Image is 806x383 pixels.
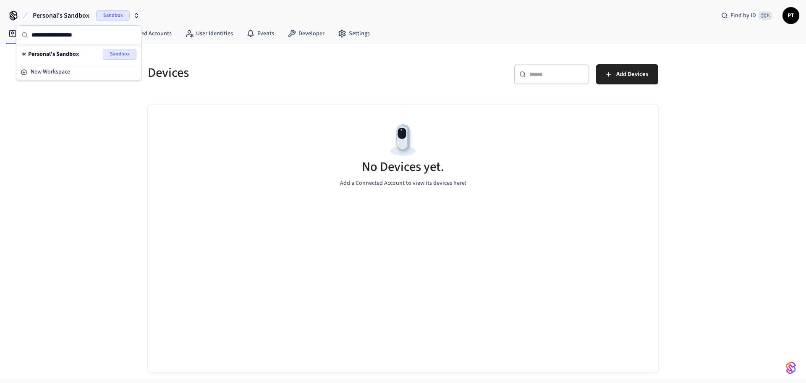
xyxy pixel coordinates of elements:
[786,361,796,375] img: SeamLogoGradient.69752ec5.svg
[340,179,466,188] p: Add a Connected Account to view its devices here!
[596,64,658,84] button: Add Devices
[240,26,281,41] a: Events
[96,10,130,21] span: Sandbox
[2,26,45,41] a: Devices
[782,7,799,24] button: PT
[33,10,89,21] span: Personal's Sandbox
[384,121,422,159] img: Devices Empty State
[178,26,240,41] a: User Identities
[17,65,141,79] button: New Workspace
[362,158,444,176] h5: No Devices yet.
[714,8,779,23] div: Find by ID⌘ K
[616,69,648,80] span: Add Devices
[16,45,141,64] div: Suggestions
[331,26,377,41] a: Settings
[148,64,398,81] h5: Devices
[783,8,798,23] span: PT
[28,50,79,58] span: Personal's Sandbox
[31,68,70,76] span: New Workspace
[281,26,331,41] a: Developer
[103,49,136,60] span: Sandbox
[759,11,772,20] span: ⌘ K
[730,11,756,20] span: Find by ID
